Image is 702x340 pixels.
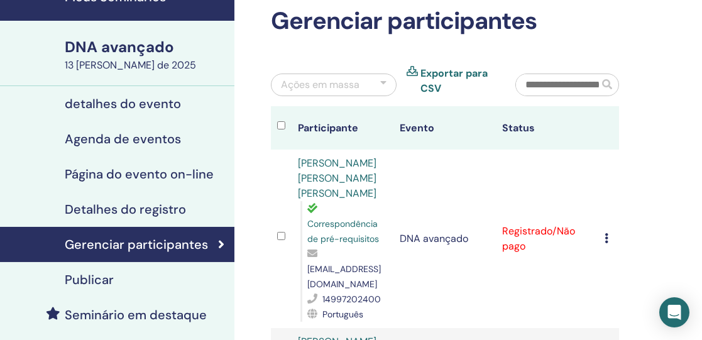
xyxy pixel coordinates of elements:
font: 14997202400 [322,293,381,305]
font: Exportar para CSV [420,67,488,95]
font: Agenda de eventos [65,131,181,147]
a: [PERSON_NAME] [PERSON_NAME] [PERSON_NAME] [298,156,376,200]
font: 13 [PERSON_NAME] de 2025 [65,58,196,72]
font: detalhes do evento [65,96,181,112]
font: Página do evento on-line [65,166,214,182]
font: [EMAIL_ADDRESS][DOMAIN_NAME] [307,263,381,290]
font: DNA avançado [65,37,174,57]
font: Gerenciar participantes [271,5,537,36]
a: Exportar para CSV [420,66,496,96]
div: Abra o Intercom Messenger [659,297,689,327]
font: Participante [298,121,358,134]
font: Ações em massa [281,78,359,91]
font: Detalhes do registro [65,201,186,217]
font: Português [322,309,363,320]
font: Publicar [65,271,114,288]
font: Correspondência de pré-requisitos [307,218,379,244]
font: Seminário em destaque [65,307,207,323]
font: Gerenciar participantes [65,236,208,253]
a: DNA avançado13 [PERSON_NAME] de 2025 [57,36,234,73]
font: Evento [400,121,435,134]
font: DNA avançado [400,232,469,245]
font: Status [502,121,535,134]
